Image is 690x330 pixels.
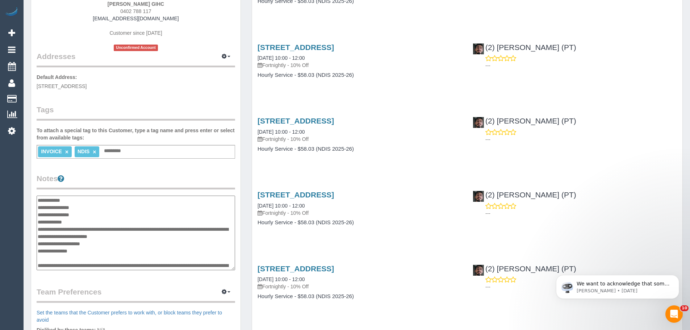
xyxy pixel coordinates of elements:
[258,264,334,273] a: [STREET_ADDRESS]
[258,62,462,69] p: Fortnightly - 10% Off
[258,146,462,152] h4: Hourly Service - $58.03 (NDIS 2025-26)
[258,293,462,300] h4: Hourly Service - $58.03 (NDIS 2025-26)
[473,265,484,276] img: (2) Reggy Cogulet (PT)
[258,55,305,61] a: [DATE] 10:00 - 12:00
[485,136,677,143] p: ---
[93,149,96,155] a: ×
[114,45,158,51] span: Unconfirmed Account
[37,83,87,89] span: [STREET_ADDRESS]
[37,287,235,303] legend: Team Preferences
[109,30,162,36] span: Customer since [DATE]
[258,203,305,209] a: [DATE] 10:00 - 12:00
[78,149,89,154] span: NDIS
[37,173,235,189] legend: Notes
[32,28,125,34] p: Message from Ellie, sent 2d ago
[485,283,677,291] p: ---
[258,43,334,51] a: [STREET_ADDRESS]
[473,191,484,202] img: (2) Reggy Cogulet (PT)
[473,117,484,128] img: (2) Reggy Cogulet (PT)
[258,72,462,78] h4: Hourly Service - $58.03 (NDIS 2025-26)
[665,305,683,323] iframe: Intercom live chat
[4,7,19,17] img: Automaid Logo
[41,149,62,154] span: INVOICE
[258,220,462,226] h4: Hourly Service - $58.03 (NDIS 2025-26)
[32,21,125,120] span: We want to acknowledge that some users may be experiencing lag or slower performance in our softw...
[680,305,689,311] span: 10
[120,8,151,14] span: 0402 788 117
[473,264,576,273] a: (2) [PERSON_NAME] (PT)
[108,1,164,7] strong: [PERSON_NAME] GIHC
[258,129,305,135] a: [DATE] 10:00 - 12:00
[258,283,462,290] p: Fortnightly - 10% Off
[258,276,305,282] a: [DATE] 10:00 - 12:00
[258,209,462,217] p: Fortnightly - 10% Off
[37,74,77,81] label: Default Address:
[37,310,222,323] a: Set the teams that the Customer prefers to work with, or block teams they prefer to avoid
[473,43,576,51] a: (2) [PERSON_NAME] (PT)
[37,127,235,141] label: To attach a special tag to this Customer, type a tag name and press enter or select from availabl...
[258,135,462,143] p: Fortnightly - 10% Off
[258,117,334,125] a: [STREET_ADDRESS]
[485,62,677,69] p: ---
[485,210,677,217] p: ---
[258,191,334,199] a: [STREET_ADDRESS]
[545,260,690,310] iframe: Intercom notifications message
[473,43,484,54] img: (2) Reggy Cogulet (PT)
[37,104,235,121] legend: Tags
[93,16,179,21] a: [EMAIL_ADDRESS][DOMAIN_NAME]
[473,117,576,125] a: (2) [PERSON_NAME] (PT)
[65,149,68,155] a: ×
[473,191,576,199] a: (2) [PERSON_NAME] (PT)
